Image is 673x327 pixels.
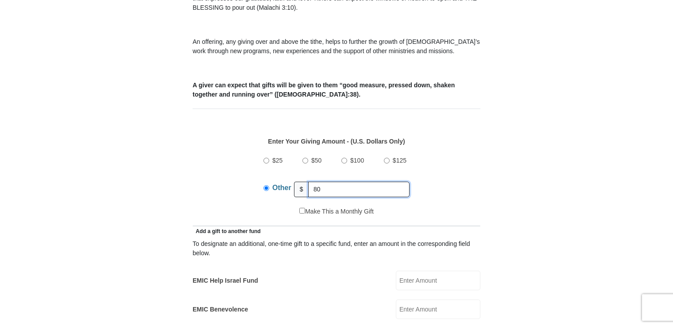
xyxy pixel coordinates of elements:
input: Enter Amount [396,271,480,290]
input: Other Amount [308,182,410,197]
input: Make This a Monthly Gift [299,208,305,214]
p: An offering, any giving over and above the tithe, helps to further the growth of [DEMOGRAPHIC_DAT... [193,37,480,56]
span: $ [294,182,309,197]
b: A giver can expect that gifts will be given to them “good measure, pressed down, shaken together ... [193,82,455,98]
span: $100 [350,157,364,164]
label: EMIC Help Israel Fund [193,276,258,285]
strong: Enter Your Giving Amount - (U.S. Dollars Only) [268,138,405,145]
span: $125 [393,157,406,164]
label: EMIC Benevolence [193,305,248,314]
span: Add a gift to another fund [193,228,261,234]
span: $25 [272,157,282,164]
input: Enter Amount [396,300,480,319]
span: Other [272,184,291,191]
span: $50 [311,157,321,164]
div: To designate an additional, one-time gift to a specific fund, enter an amount in the correspondin... [193,239,480,258]
label: Make This a Monthly Gift [299,207,374,216]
